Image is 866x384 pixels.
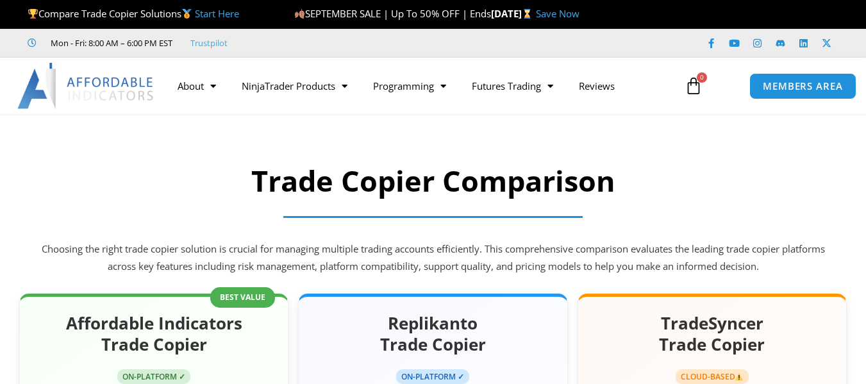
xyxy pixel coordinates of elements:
[763,81,843,91] span: MEMBERS AREA
[195,7,239,20] a: Start Here
[360,71,459,101] a: Programming
[117,369,190,384] span: ON-PLATFORM ✓
[294,7,491,20] span: SEPTEMBER SALE | Up To 50% OFF | Ends
[566,71,628,101] a: Reviews
[749,73,856,99] a: MEMBERS AREA
[676,369,749,384] span: CLOUD-BASED
[594,313,830,356] h2: TradeSyncer Trade Copier
[295,9,304,19] img: 🍂
[36,313,272,356] h2: Affordable Indicators Trade Copier
[229,71,360,101] a: NinjaTrader Products
[39,162,828,200] h2: Trade Copier Comparison
[735,373,743,381] img: ⚠
[165,71,229,101] a: About
[522,9,532,19] img: ⌛
[17,63,155,109] img: LogoAI | Affordable Indicators – NinjaTrader
[28,9,38,19] img: 🏆
[165,71,676,101] nav: Menu
[665,67,722,104] a: 0
[459,71,566,101] a: Futures Trading
[182,9,192,19] img: 🥇
[491,7,535,20] strong: [DATE]
[28,7,239,20] span: Compare Trade Copier Solutions
[47,35,172,51] span: Mon - Fri: 8:00 AM – 6:00 PM EST
[396,369,469,384] span: ON-PLATFORM ✓
[697,72,707,83] span: 0
[190,35,228,51] a: Trustpilot
[536,7,579,20] a: Save Now
[39,240,828,276] p: Choosing the right trade copier solution is crucial for managing multiple trading accounts effici...
[315,313,551,356] h2: Replikanto Trade Copier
